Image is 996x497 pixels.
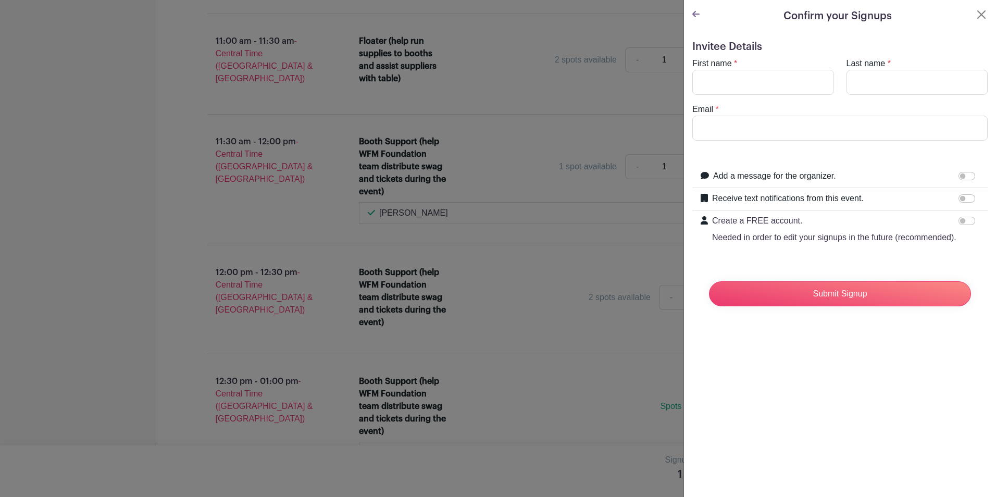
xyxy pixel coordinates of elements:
[712,231,956,244] p: Needed in order to edit your signups in the future (recommended).
[783,8,892,24] h5: Confirm your Signups
[692,57,732,70] label: First name
[975,8,988,21] button: Close
[712,192,864,205] label: Receive text notifications from this event.
[713,170,836,182] label: Add a message for the organizer.
[846,57,886,70] label: Last name
[709,281,971,306] input: Submit Signup
[712,215,956,227] p: Create a FREE account.
[692,41,988,53] h5: Invitee Details
[692,103,713,116] label: Email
